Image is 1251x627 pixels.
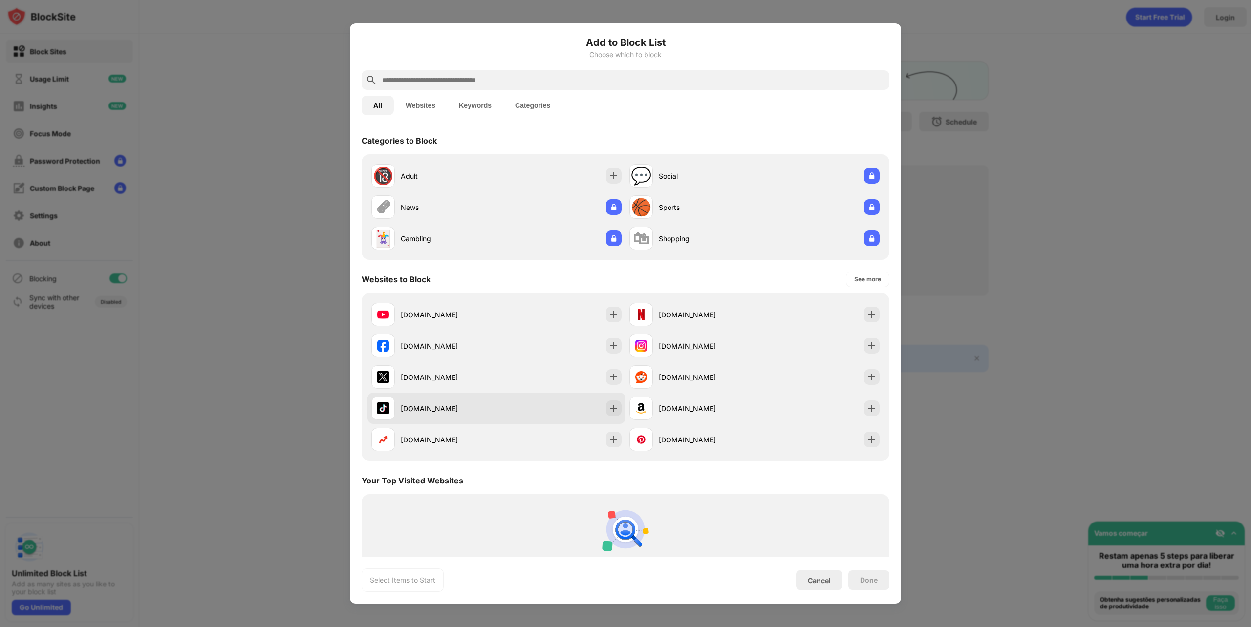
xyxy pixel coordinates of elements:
[362,476,463,485] div: Your Top Visited Websites
[362,96,394,115] button: All
[631,166,651,186] div: 💬
[860,576,878,584] div: Done
[631,197,651,217] div: 🏀
[635,371,647,383] img: favicons
[362,35,889,50] h6: Add to Block List
[635,340,647,352] img: favicons
[362,274,431,284] div: Websites to Block
[447,96,503,115] button: Keywords
[394,96,447,115] button: Websites
[808,576,831,585] div: Cancel
[375,197,391,217] div: 🗞
[401,171,496,181] div: Adult
[635,309,647,320] img: favicons
[401,435,496,445] div: [DOMAIN_NAME]
[659,233,755,244] div: Shopping
[362,136,437,146] div: Categories to Block
[401,341,496,351] div: [DOMAIN_NAME]
[635,434,647,445] img: favicons
[854,274,881,284] div: See more
[377,402,389,414] img: favicons
[366,74,377,86] img: search.svg
[362,51,889,59] div: Choose which to block
[602,506,649,553] img: personal-suggestions.svg
[633,229,649,249] div: 🛍
[659,310,755,320] div: [DOMAIN_NAME]
[377,340,389,352] img: favicons
[377,434,389,445] img: favicons
[373,229,393,249] div: 🃏
[635,402,647,414] img: favicons
[370,575,435,585] div: Select Items to Start
[659,372,755,382] div: [DOMAIN_NAME]
[373,166,393,186] div: 🔞
[659,403,755,414] div: [DOMAIN_NAME]
[659,435,755,445] div: [DOMAIN_NAME]
[377,371,389,383] img: favicons
[503,96,562,115] button: Categories
[401,403,496,414] div: [DOMAIN_NAME]
[401,233,496,244] div: Gambling
[401,372,496,382] div: [DOMAIN_NAME]
[659,171,755,181] div: Social
[401,310,496,320] div: [DOMAIN_NAME]
[659,202,755,212] div: Sports
[401,202,496,212] div: News
[659,341,755,351] div: [DOMAIN_NAME]
[377,309,389,320] img: favicons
